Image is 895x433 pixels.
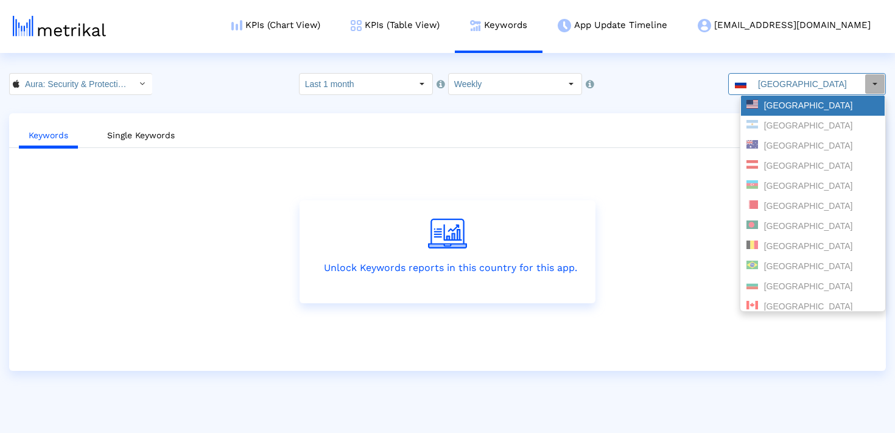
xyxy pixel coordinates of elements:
img: kpi-table-menu-icon.png [351,20,362,31]
div: [GEOGRAPHIC_DATA] [746,200,879,212]
div: Select [132,74,152,94]
div: [GEOGRAPHIC_DATA] [746,140,879,152]
div: [GEOGRAPHIC_DATA] [746,180,879,192]
div: [GEOGRAPHIC_DATA] [746,160,879,172]
img: my-account-menu-icon.png [698,19,711,32]
img: kpi-chart-menu-icon.png [231,20,242,30]
div: [GEOGRAPHIC_DATA] [746,261,879,272]
p: Unlock Keywords reports in this country for this app. [318,261,577,275]
a: Single Keywords [97,124,184,147]
a: Keywords [19,124,78,149]
div: Select [561,74,581,94]
img: app-update-menu-icon.png [558,19,571,32]
img: unlock-report [428,219,467,248]
img: keywords.png [470,20,481,31]
div: [GEOGRAPHIC_DATA] [746,100,879,111]
div: Select [865,74,885,94]
div: [GEOGRAPHIC_DATA] [746,301,879,312]
div: [GEOGRAPHIC_DATA] [746,220,879,232]
img: metrical-logo-light.png [13,16,106,37]
div: [GEOGRAPHIC_DATA] [746,281,879,292]
div: [GEOGRAPHIC_DATA] [746,120,879,132]
div: Select [412,74,432,94]
div: [GEOGRAPHIC_DATA] [746,241,879,252]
